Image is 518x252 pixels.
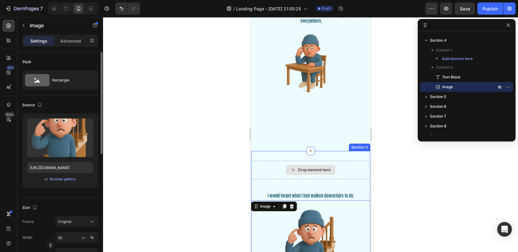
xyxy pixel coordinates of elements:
span: Draft [322,6,331,11]
div: 450 [6,65,15,70]
div: Style [22,59,31,65]
p: Advanced [60,38,81,44]
div: Section 4 [99,127,118,133]
span: Text Block [442,74,461,80]
input: px% [55,232,98,243]
div: Image [8,186,21,192]
span: Landing Page - [DATE] 21:05:25 [236,6,301,12]
div: Size [22,204,39,212]
span: Section 6 [430,103,446,110]
div: Undo/Redo [115,2,140,15]
span: Column 2 [436,64,453,70]
div: % [90,235,94,240]
div: Publish [483,6,498,12]
div: Source [22,101,43,109]
p: 7 [40,5,43,12]
span: Image [442,84,453,90]
span: Original [58,219,72,224]
p: Settings [30,38,47,44]
span: Save [460,6,470,11]
span: Section 4 [430,37,446,43]
div: Beta [5,112,15,117]
button: % [80,234,87,241]
label: Width [22,235,32,240]
span: Section 9 [430,133,446,139]
div: Rectangle [52,73,89,87]
button: Add element here [432,55,475,62]
button: Publish [477,2,503,15]
input: https://example.com/image.jpg [27,162,93,173]
button: px [88,234,96,241]
span: Section 5 [430,94,446,100]
img: preview-image [27,118,93,157]
span: or [45,175,48,183]
label: Frame [22,219,34,224]
div: px [81,235,86,240]
button: Browse gallery [50,176,76,182]
div: Open Intercom Messenger [497,222,512,237]
iframe: To enrich screen reader interactions, please activate Accessibility in Grammarly extension settings [251,17,370,252]
span: / [233,6,235,12]
button: Save [455,2,475,15]
span: Add element here [442,56,473,62]
button: Original [55,216,98,227]
button: 7 [2,2,46,15]
span: Column 1 [436,47,452,53]
p: Image [30,22,82,29]
span: Section 8 [430,123,446,129]
p: I would forget what I had walked downstairs to do. [1,175,119,182]
img: gempages_581112007906820616-17ef2a81-d096-471d-aaf8-d7cb48d0b6d0.png [34,7,86,85]
div: Drop element here [47,150,80,155]
span: Section 7 [430,113,446,119]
